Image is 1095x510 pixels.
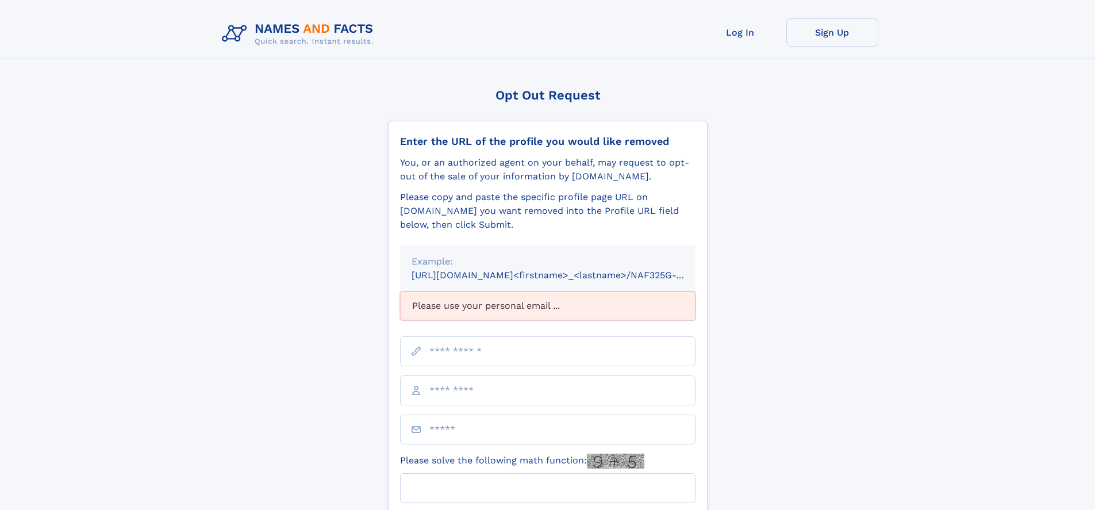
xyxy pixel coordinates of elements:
label: Please solve the following math function: [400,454,644,469]
small: [URL][DOMAIN_NAME]<firstname>_<lastname>/NAF325G-xxxxxxxx [412,270,717,281]
img: Logo Names and Facts [217,18,383,49]
div: You, or an authorized agent on your behalf, may request to opt-out of the sale of your informatio... [400,156,696,183]
a: Sign Up [786,18,878,47]
div: Please copy and paste the specific profile page URL on [DOMAIN_NAME] you want removed into the Pr... [400,190,696,232]
div: Example: [412,255,684,269]
div: Please use your personal email ... [400,292,696,320]
div: Enter the URL of the profile you would like removed [400,135,696,148]
a: Log In [694,18,786,47]
div: Opt Out Request [388,88,708,102]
